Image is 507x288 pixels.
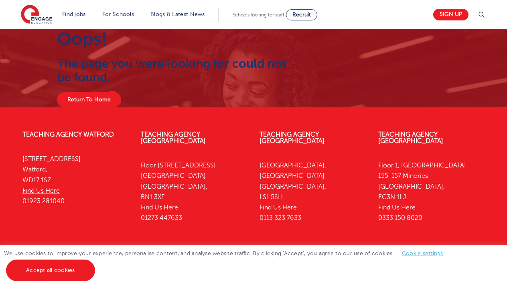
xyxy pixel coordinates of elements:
[286,9,317,20] a: Recruit
[21,5,52,25] img: Engage Education
[57,57,288,84] h2: The page you were looking for could not be found.
[57,29,288,49] h1: Oops!
[102,11,134,17] a: For Schools
[57,92,121,107] a: Return To Home
[260,131,324,145] a: Teaching Agency [GEOGRAPHIC_DATA]
[378,204,416,211] a: Find Us Here
[378,131,443,145] a: Teaching Agency [GEOGRAPHIC_DATA]
[6,260,95,281] a: Accept all cookies
[22,187,60,194] a: Find Us Here
[141,160,247,224] p: Floor [STREET_ADDRESS] [GEOGRAPHIC_DATA] [GEOGRAPHIC_DATA], BN1 3XF 01273 447633
[260,160,366,224] p: [GEOGRAPHIC_DATA], [GEOGRAPHIC_DATA] [GEOGRAPHIC_DATA], LS1 5SH 0113 323 7633
[292,12,311,18] span: Recruit
[260,204,297,211] a: Find Us Here
[150,11,205,17] a: Blogs & Latest News
[433,9,468,20] a: Sign up
[141,204,178,211] a: Find Us Here
[22,131,114,138] a: Teaching Agency Watford
[141,131,206,145] a: Teaching Agency [GEOGRAPHIC_DATA]
[233,12,284,18] span: Schools looking for staff
[378,160,485,224] p: Floor 1, [GEOGRAPHIC_DATA] 155-157 Minories [GEOGRAPHIC_DATA], EC3N 1LJ 0333 150 8020
[62,11,86,17] a: Find jobs
[4,250,451,273] span: We use cookies to improve your experience, personalise content, and analyse website traffic. By c...
[22,154,129,206] p: [STREET_ADDRESS] Watford, WD17 1SZ 01923 281040
[402,250,443,256] a: Cookie settings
